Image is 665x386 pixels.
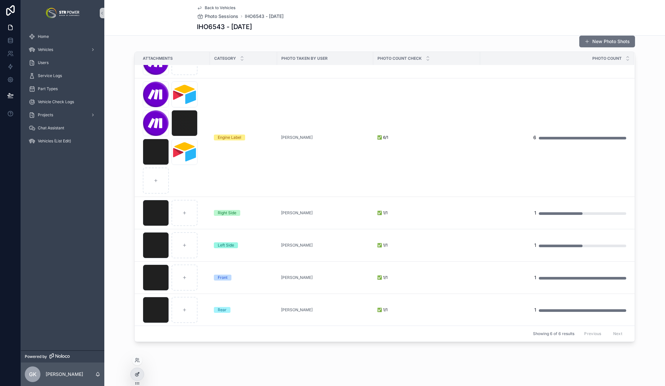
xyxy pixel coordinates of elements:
[377,307,388,313] span: ✅ 1/1
[38,112,53,118] span: Projects
[534,303,536,316] div: 1
[197,22,252,31] h1: IHO6543 - [DATE]
[25,44,100,56] a: Vehicles
[197,13,238,20] a: Photo Sessions
[38,138,71,144] span: Vehicles (List Edit)
[579,36,635,47] button: New Photo Shots
[534,271,536,284] div: 1
[25,96,100,108] a: Vehicle Check Logs
[46,8,79,18] img: App logo
[25,109,100,121] a: Projects
[218,242,234,248] div: Left Side
[534,206,536,219] div: 1
[534,239,536,252] div: 1
[205,5,235,10] span: Back to Vehicles
[377,210,388,216] span: ✅ 1/1
[533,331,574,336] span: Showing 6 of 6 results
[25,57,100,69] a: Users
[377,275,388,280] span: ✅ 1/1
[281,56,328,61] span: Photo Taken by User
[281,210,313,216] a: [PERSON_NAME]
[592,56,622,61] span: Photo Count
[205,13,238,20] span: Photo Sessions
[218,275,228,281] div: Front
[281,275,313,280] a: [PERSON_NAME]
[281,135,313,140] a: [PERSON_NAME]
[218,135,241,140] div: Engine Label
[25,354,47,359] span: Powered by
[25,70,100,82] a: Service Logs
[281,307,313,313] a: [PERSON_NAME]
[46,371,83,378] p: [PERSON_NAME]
[214,56,236,61] span: Category
[38,47,53,52] span: Vehicles
[38,60,49,65] span: Users
[25,83,100,95] a: Part Types
[21,350,104,362] a: Powered by
[38,34,49,39] span: Home
[218,210,236,216] div: Right Side
[245,13,284,20] a: IHO6543 - [DATE]
[377,56,422,61] span: Photo Count Check
[197,5,235,10] a: Back to Vehicles
[38,73,62,78] span: Service Logs
[25,122,100,134] a: Chat Assistant
[143,56,173,61] span: Attachments
[29,370,37,378] span: GK
[218,307,227,313] div: Rear
[377,135,388,140] span: ✅ 6/1
[25,31,100,42] a: Home
[38,125,64,131] span: Chat Assistant
[281,243,313,248] a: [PERSON_NAME]
[377,243,388,248] span: ✅ 1/1
[25,135,100,147] a: Vehicles (List Edit)
[38,99,74,105] span: Vehicle Check Logs
[533,131,536,144] div: 6
[21,26,104,155] div: scrollable content
[38,86,58,91] span: Part Types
